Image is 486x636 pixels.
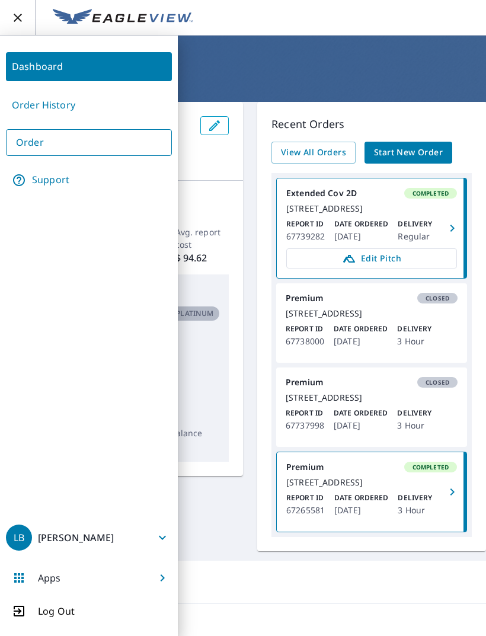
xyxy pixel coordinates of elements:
p: Delivery [397,324,431,334]
button: LB[PERSON_NAME] [6,523,172,552]
p: Delivery [398,493,432,503]
div: [STREET_ADDRESS] [286,392,458,403]
p: Avg. report cost [175,226,229,251]
h1: Dashboard [14,69,472,93]
p: 3 Hour [397,418,431,433]
p: [PERSON_NAME] [38,531,114,544]
p: Report ID [286,493,325,503]
p: Date Ordered [334,324,388,334]
a: Support [6,165,172,195]
span: Edit Pitch [294,251,449,266]
div: [STREET_ADDRESS] [286,477,457,488]
a: Order History [6,91,172,120]
p: Balance [171,427,220,439]
a: Order [6,129,172,156]
img: EV Logo [53,9,193,27]
div: [STREET_ADDRESS] [286,308,458,319]
button: Log Out [6,604,172,618]
p: Recent Orders [271,116,472,132]
p: [DATE] [334,503,388,517]
div: Premium [286,462,457,472]
p: 67737998 [286,418,324,433]
p: 67265581 [286,503,325,517]
p: $ 94.62 [175,251,229,265]
p: Report ID [286,219,325,229]
span: View All Orders [281,145,346,160]
span: Completed [405,463,456,471]
p: Log Out [38,604,75,618]
div: Extended Cov 2D [286,188,457,199]
div: LB [6,525,32,551]
div: Premium [286,377,458,388]
span: Closed [418,294,456,302]
p: 3 Hour [398,503,432,517]
p: Date Ordered [334,493,388,503]
p: Date Ordered [334,219,388,229]
span: Start New Order [374,145,443,160]
p: [DATE] [334,229,388,244]
p: Quick Links [14,575,472,590]
p: Platinum [176,308,213,319]
p: Date Ordered [334,408,388,418]
p: Apps [38,571,61,585]
p: 67738000 [286,334,324,349]
p: Delivery [398,219,432,229]
div: Premium [286,293,458,303]
p: 3 Hour [397,334,431,349]
p: Report ID [286,324,324,334]
p: 67739282 [286,229,325,244]
p: Delivery [397,408,431,418]
div: [STREET_ADDRESS] [286,203,457,214]
p: [DATE] [334,418,388,433]
p: Regular [398,229,432,244]
span: Completed [405,189,456,197]
p: [DATE] [334,334,388,349]
a: Dashboard [6,52,172,81]
button: Apps [6,564,172,592]
p: Report ID [286,408,324,418]
span: Closed [418,378,456,386]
